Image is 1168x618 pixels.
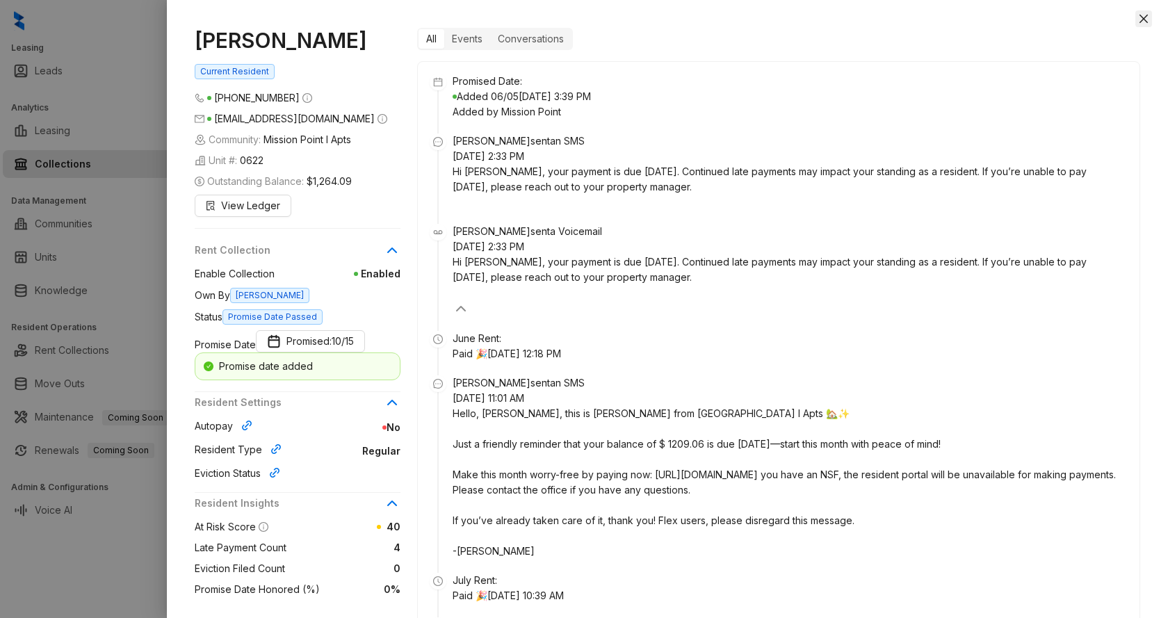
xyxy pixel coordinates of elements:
span: 0% [320,582,400,597]
span: Unit #: [195,153,263,168]
div: Eviction Status [195,466,286,484]
button: Promise DatePromised: 10/15 [256,330,365,352]
div: Promised Date: [453,74,1123,89]
span: [DATE] 10:39 AM [487,589,564,601]
span: clock-circle [430,573,446,589]
span: message [430,133,446,150]
span: dollar [195,177,204,186]
span: [EMAIL_ADDRESS][DOMAIN_NAME] [214,113,375,124]
div: [PERSON_NAME] [453,224,1123,239]
span: Promise Date Passed [222,309,323,325]
span: sent an SMS [530,377,585,389]
div: Hi [PERSON_NAME], your payment is due [DATE]. Continued late payments may impact your standing as... [453,254,1123,300]
span: Promised: [286,334,354,349]
span: Status [195,309,222,325]
div: [PERSON_NAME] [453,375,1123,391]
span: View Ledger [221,198,280,213]
span: Resident Insights [195,496,384,511]
span: [PHONE_NUMBER] [214,92,300,104]
div: Events [444,29,490,49]
span: Rent Collection [195,243,384,258]
span: file-search [206,201,216,211]
img: Promise Date [267,334,281,348]
span: info-circle [302,93,312,103]
span: check-circle [204,361,213,371]
span: At Risk Score [195,521,256,532]
span: [DATE] 11:01 AM [453,392,524,404]
span: No [258,420,400,435]
span: Enabled [275,266,400,282]
img: building-icon [195,134,206,145]
span: Promise Date Honored (%) [195,582,320,597]
div: Autopay [195,418,258,437]
span: info-circle [378,114,387,124]
span: 4 [286,540,400,555]
span: Late Payment Count [195,540,286,555]
span: Eviction Filed Count [195,561,285,576]
span: Promise Date [195,339,256,350]
span: Added 06/05 [457,90,519,102]
span: [DATE] 2:33 PM [453,241,524,252]
span: 10/15 [332,334,354,349]
span: sent an SMS [530,135,585,147]
span: $1,264.09 [307,174,352,189]
span: close [1138,13,1149,24]
div: All [419,29,444,49]
div: June Rent : [453,331,1123,346]
span: phone [195,93,204,103]
div: Promise date added [219,359,391,374]
span: Paid 🎉 [453,348,487,359]
img: Voicemail Icon [430,224,446,241]
span: Added by Mission Point [453,106,561,117]
span: Community: [195,132,351,147]
div: Hello, [PERSON_NAME], this is [PERSON_NAME] from [GEOGRAPHIC_DATA] I Apts 🏡✨ Just a friendly remi... [453,406,1123,559]
button: Close [1135,10,1152,27]
span: sent a Voicemail [530,225,602,237]
span: 40 [387,521,400,532]
span: message [430,375,446,392]
span: 0 [285,561,400,576]
span: [DATE] 12:18 PM [487,348,561,359]
button: View Ledger [195,195,291,217]
span: [PERSON_NAME] [230,288,309,303]
span: [DATE] 3:39 PM [519,90,591,102]
span: Paid 🎉 [453,589,487,601]
h1: [PERSON_NAME] [195,28,400,53]
span: 0622 [240,153,263,168]
div: Rent Collection [195,243,400,266]
div: segmented control [417,28,573,50]
span: Mission Point I Apts [263,132,351,147]
span: [DATE] 2:33 PM [453,150,524,162]
span: Current Resident [195,64,275,79]
div: Resident Type [195,442,287,460]
span: Own By [195,288,230,303]
div: Resident Settings [195,395,400,418]
span: calendar [430,74,446,90]
span: clock-circle [430,331,446,348]
span: mail [195,114,204,124]
span: Enable Collection [195,266,275,282]
div: July Rent : [453,573,1123,588]
img: building-icon [195,155,206,166]
div: Resident Insights [195,496,400,519]
span: info-circle [259,522,268,532]
span: Regular [287,444,400,459]
span: Outstanding Balance: [195,174,352,189]
div: Conversations [490,29,571,49]
div: [PERSON_NAME] [453,133,1123,149]
div: Hi [PERSON_NAME], your payment is due [DATE]. Continued late payments may impact your standing as... [453,164,1123,210]
span: Resident Settings [195,395,384,410]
